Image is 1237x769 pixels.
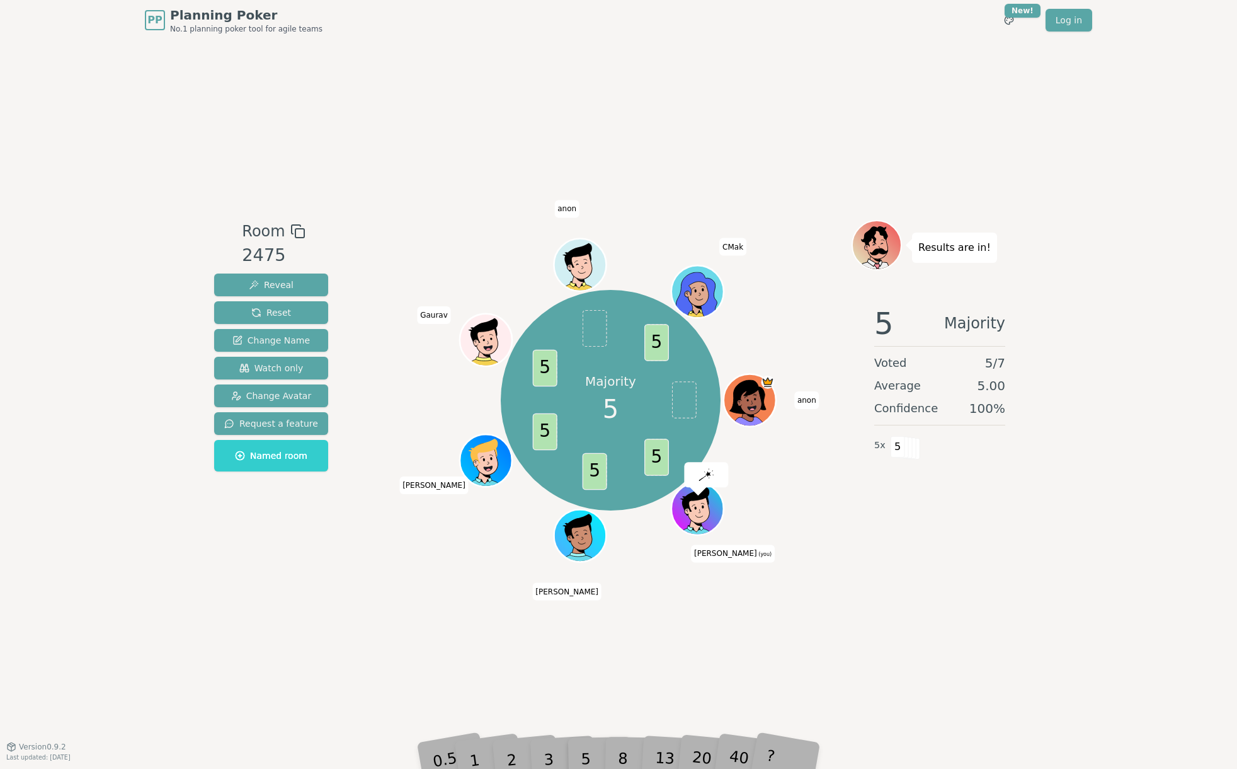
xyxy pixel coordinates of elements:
span: 5 [891,436,905,458]
button: Change Name [214,329,328,352]
span: Average [874,377,921,395]
button: Watch only [214,357,328,379]
p: Majority [585,373,636,390]
span: 5 [532,413,557,451]
span: 5.00 [977,377,1005,395]
button: Reveal [214,274,328,296]
span: Majority [944,308,1005,338]
span: 5 [582,453,607,490]
img: reveal [698,468,714,481]
span: 5 x [874,439,886,453]
span: Voted [874,354,907,372]
span: Named room [235,449,307,462]
span: Change Name [232,334,310,347]
span: Click to change your name [719,238,746,255]
span: Last updated: [DATE] [6,754,71,761]
span: Click to change your name [554,200,579,217]
span: Change Avatar [231,390,312,402]
span: 5 [644,439,669,477]
button: Version0.9.2 [6,742,66,752]
button: New! [998,9,1020,32]
span: Reveal [249,279,294,291]
span: 5 / 7 [985,354,1005,372]
span: Version 0.9.2 [19,742,66,752]
span: Click to change your name [532,582,601,600]
span: Room [242,220,285,243]
span: 5 [603,390,618,428]
span: 5 [532,350,557,387]
span: Watch only [239,362,304,374]
span: 100 % [969,400,1005,417]
button: Change Avatar [214,384,328,407]
span: Click to change your name [691,545,775,562]
button: Request a feature [214,412,328,435]
a: PPPlanning PokerNo.1 planning poker tool for agile teams [145,6,322,34]
span: Request a feature [224,417,318,430]
button: Click to change your avatar [673,484,722,533]
span: anon is the host [761,376,774,389]
span: Click to change your name [399,477,469,494]
span: PP [147,13,162,28]
span: (you) [757,552,772,557]
span: 5 [644,325,669,362]
button: Named room [214,440,328,471]
span: Click to change your name [794,391,819,409]
div: 2475 [242,243,305,269]
span: Reset [251,306,291,319]
span: No.1 planning poker tool for agile teams [170,24,322,34]
div: New! [1005,4,1040,18]
span: Click to change your name [417,306,451,324]
span: 5 [874,308,894,338]
span: Confidence [874,400,938,417]
p: Results are in! [918,239,991,257]
span: Planning Poker [170,6,322,24]
button: Reset [214,301,328,324]
a: Log in [1046,9,1092,32]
